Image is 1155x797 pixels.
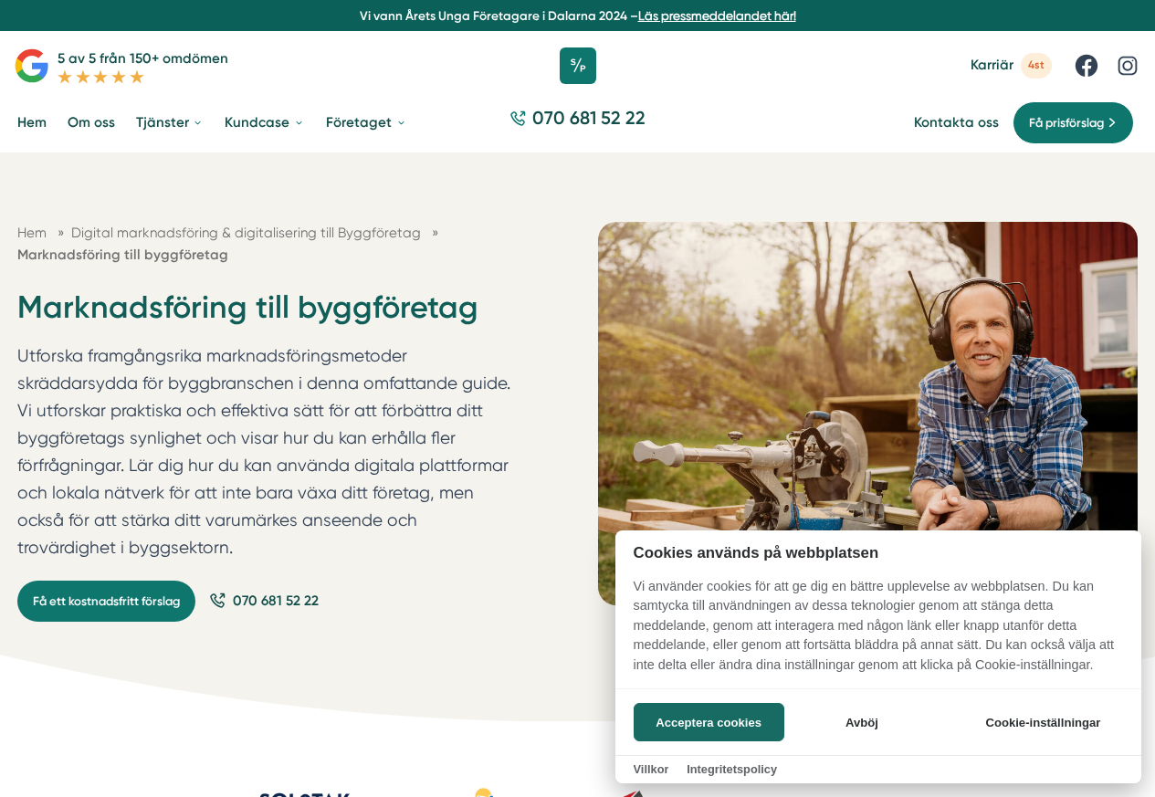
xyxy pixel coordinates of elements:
[615,544,1141,561] h2: Cookies används på webbplatsen
[789,703,934,741] button: Avböj
[634,762,669,776] a: Villkor
[963,703,1123,741] button: Cookie-inställningar
[634,703,784,741] button: Acceptera cookies
[615,577,1141,688] p: Vi använder cookies för att ge dig en bättre upplevelse av webbplatsen. Du kan samtycka till anvä...
[687,762,777,776] a: Integritetspolicy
